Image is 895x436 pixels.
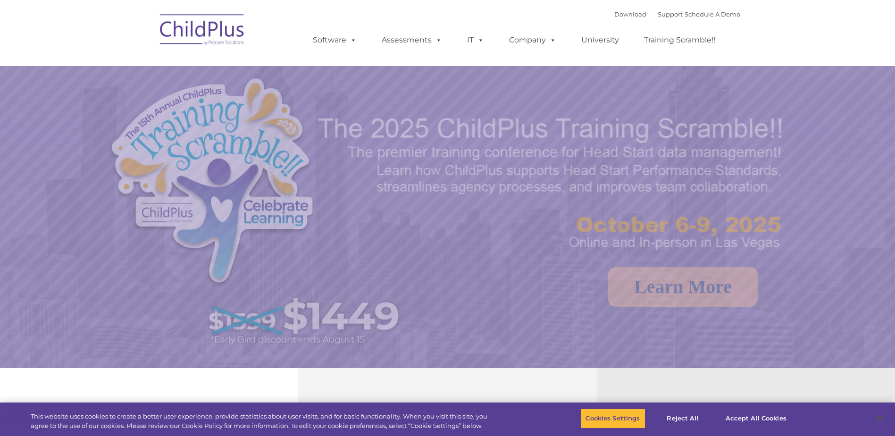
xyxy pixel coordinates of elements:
a: Company [500,31,566,50]
a: Software [303,31,366,50]
a: Download [614,10,646,18]
a: Assessments [372,31,452,50]
div: This website uses cookies to create a better user experience, provide statistics about user visit... [31,412,492,430]
a: Learn More [608,267,758,307]
a: Schedule A Demo [685,10,740,18]
button: Accept All Cookies [720,409,792,428]
a: IT [458,31,494,50]
a: University [572,31,628,50]
font: | [614,10,740,18]
button: Reject All [653,409,712,428]
button: Cookies Settings [580,409,645,428]
a: Support [658,10,683,18]
img: ChildPlus by Procare Solutions [155,8,250,55]
a: Training Scramble!! [635,31,725,50]
button: Close [870,408,890,429]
